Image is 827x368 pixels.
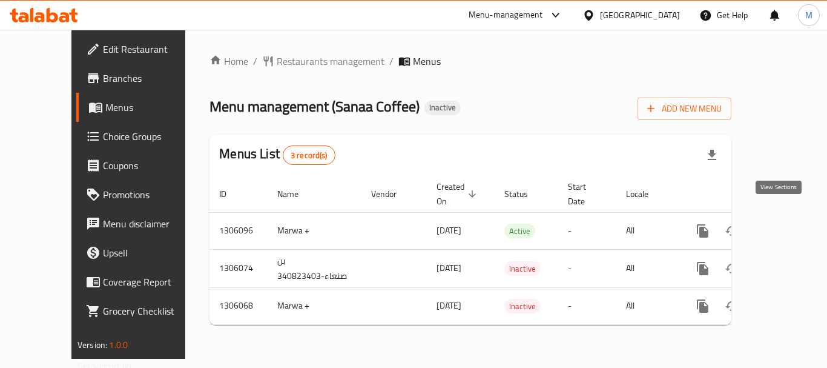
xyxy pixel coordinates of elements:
span: 3 record(s) [283,150,335,161]
td: All [616,249,679,287]
span: Coupons [103,158,200,173]
td: All [616,287,679,324]
span: Grocery Checklist [103,304,200,318]
span: Upsell [103,246,200,260]
h2: Menus List [219,145,335,165]
table: enhanced table [209,176,814,325]
li: / [253,54,257,69]
a: Menu disclaimer [76,209,209,238]
span: Created On [437,179,480,209]
a: Promotions [76,180,209,209]
span: Active [504,224,535,238]
div: Total records count [283,146,335,165]
a: Edit Restaurant [76,35,209,64]
span: [DATE] [437,260,461,276]
span: Restaurants management [277,54,384,69]
span: Inactive [504,299,541,313]
button: Add New Menu [638,98,731,120]
span: Vendor [371,187,412,201]
a: Choice Groups [76,122,209,151]
td: 1306074 [209,249,268,287]
span: Start Date [568,179,602,209]
button: Change Status [717,254,746,283]
span: Choice Groups [103,129,200,144]
td: - [558,249,616,287]
button: more [688,292,717,321]
span: Version: [77,337,107,353]
span: Menus [105,100,200,115]
li: / [389,54,394,69]
button: Change Status [717,292,746,321]
td: - [558,287,616,324]
div: Active [504,224,535,238]
a: Coverage Report [76,267,209,296]
td: All [616,212,679,249]
button: more [688,216,717,246]
td: - [558,212,616,249]
div: Inactive [504,261,541,276]
span: Coverage Report [103,275,200,289]
span: Locale [626,187,664,201]
a: Menus [76,93,209,122]
td: Marwa + [268,212,361,249]
span: Inactive [424,102,461,113]
th: Actions [679,176,814,213]
div: Inactive [504,299,541,313]
td: 1306096 [209,212,268,249]
a: Coupons [76,151,209,180]
span: Edit Restaurant [103,42,200,56]
span: Inactive [504,262,541,276]
button: more [688,254,717,283]
span: Menu management ( Sanaa Coffee ) [209,93,420,120]
a: Restaurants management [262,54,384,69]
div: [GEOGRAPHIC_DATA] [600,8,680,22]
td: بن صنعاء-340823403 [268,249,361,287]
span: Menu disclaimer [103,216,200,231]
span: Add New Menu [647,101,722,116]
a: Home [209,54,248,69]
nav: breadcrumb [209,54,731,69]
span: ID [219,187,242,201]
span: 1.0.0 [109,337,128,353]
span: Promotions [103,187,200,202]
span: [DATE] [437,298,461,313]
div: Export file [697,141,727,170]
button: Change Status [717,216,746,246]
a: Branches [76,64,209,93]
span: Status [504,187,544,201]
td: Marwa + [268,287,361,324]
a: Grocery Checklist [76,296,209,326]
span: Branches [103,71,200,85]
span: Menus [413,54,441,69]
span: Name [277,187,314,201]
div: Menu-management [469,8,543,22]
a: Upsell [76,238,209,267]
span: M [805,8,812,22]
div: Inactive [424,101,461,115]
span: [DATE] [437,222,461,238]
td: 1306068 [209,287,268,324]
